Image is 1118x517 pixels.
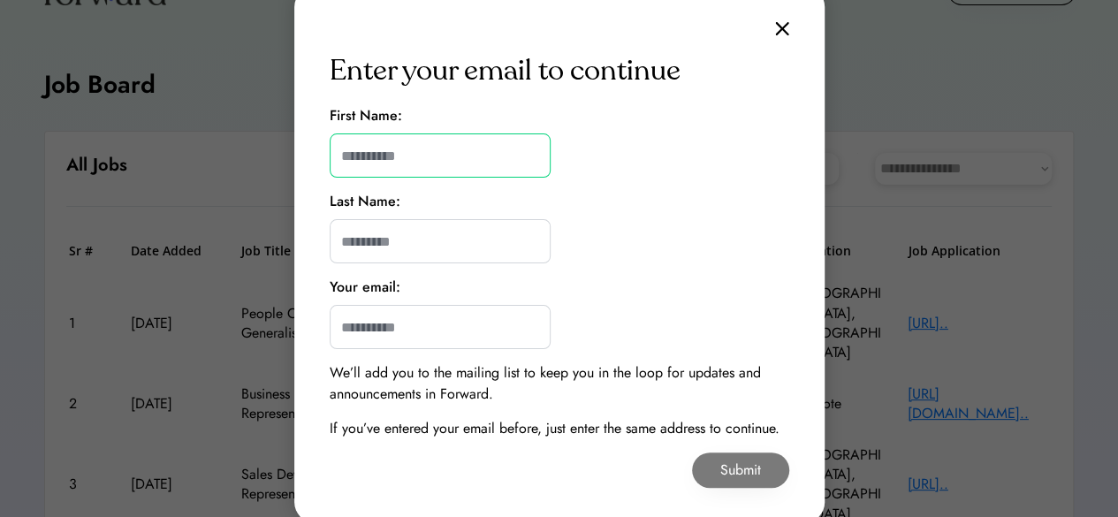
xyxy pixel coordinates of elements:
[330,49,681,92] div: Enter your email to continue
[330,362,789,405] div: We’ll add you to the mailing list to keep you in the loop for updates and announcements in Forward.
[775,21,789,36] img: close.svg
[330,105,402,126] div: First Name:
[692,452,789,488] button: Submit
[330,191,400,212] div: Last Name:
[330,418,780,439] div: If you’ve entered your email before, just enter the same address to continue.
[330,277,400,298] div: Your email:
